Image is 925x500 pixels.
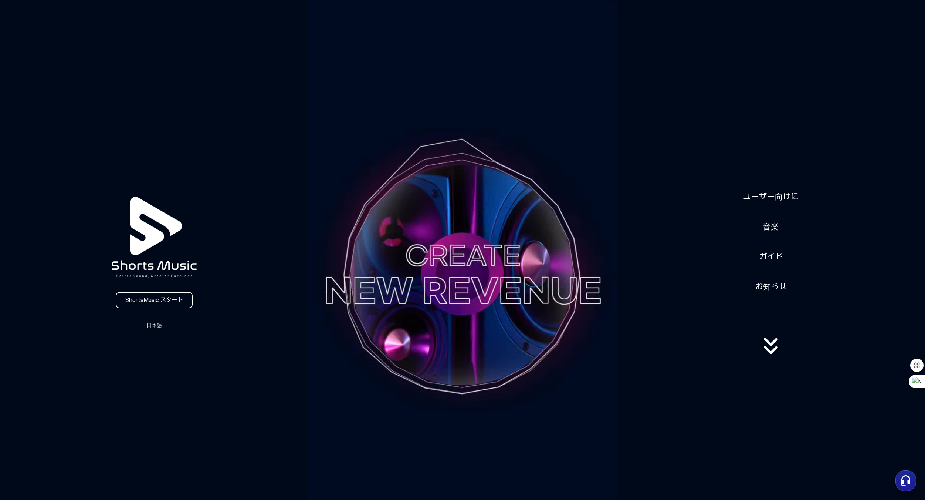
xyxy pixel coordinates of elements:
[136,320,172,330] button: 日本語
[756,248,786,266] a: ガイド
[116,292,193,308] a: ShortsMusic スタート
[752,278,790,296] a: お知らせ
[740,188,802,206] a: ユーザー向けに
[94,177,215,298] img: logo
[760,218,782,236] a: 音楽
